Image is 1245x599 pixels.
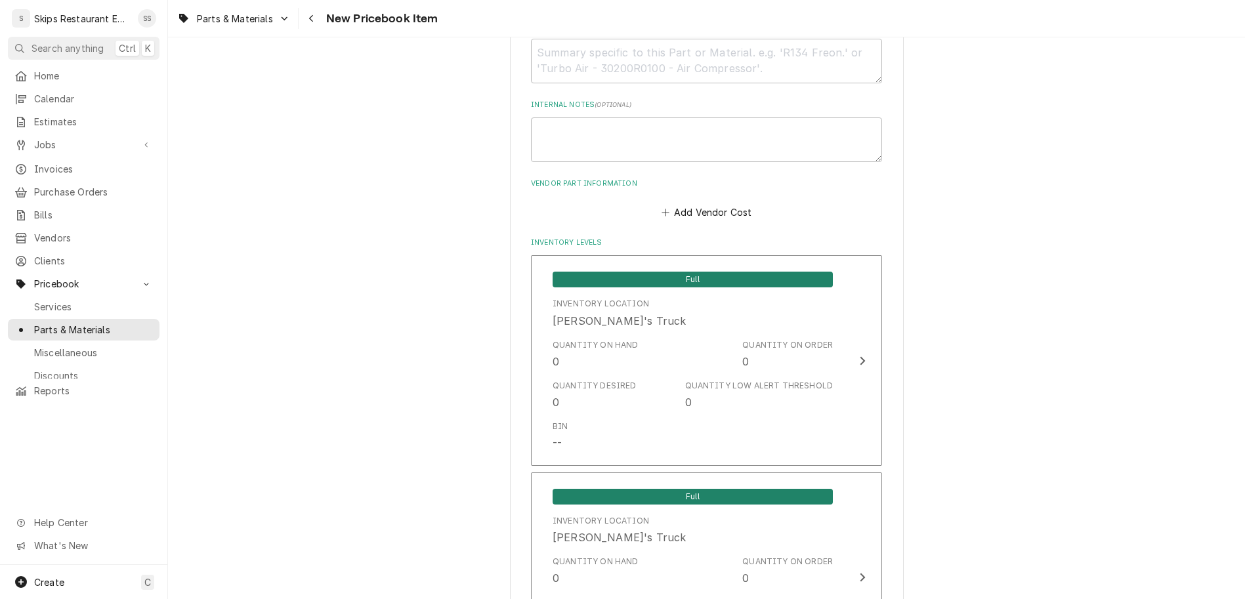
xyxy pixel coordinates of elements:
div: [PERSON_NAME]'s Truck [553,313,686,329]
a: Parts & Materials [8,319,159,341]
span: Pricebook [34,277,133,291]
div: Quantity on Hand [553,339,639,369]
button: Add Vendor Cost [659,203,754,221]
a: Bills [8,204,159,226]
div: 0 [553,394,559,410]
div: Bin [553,421,568,451]
span: Bills [34,208,153,222]
div: Skips Restaurant Equipment [34,12,131,26]
a: Estimates [8,111,159,133]
span: What's New [34,539,152,552]
a: Go to Jobs [8,134,159,155]
span: Ctrl [119,41,136,55]
span: Estimates [34,115,153,129]
div: Detailed Summary Template [531,21,882,83]
div: 0 [742,354,749,369]
a: Vendors [8,227,159,249]
span: Clients [34,254,153,268]
button: Search anythingCtrlK [8,37,159,60]
div: Quantity on Hand [553,556,639,568]
span: Miscellaneous [34,346,153,360]
div: Quantity on Order [742,339,833,369]
span: Help Center [34,516,152,529]
div: Inventory Location [553,298,649,310]
div: S [12,9,30,28]
a: Miscellaneous [8,342,159,363]
span: Home [34,69,153,83]
div: [PERSON_NAME]'s Truck [553,529,686,545]
label: Inventory Levels [531,238,882,248]
div: 0 [553,570,559,586]
div: Quantity on Order [742,339,833,351]
div: Quantity on Hand [553,339,639,351]
div: 0 [553,354,559,369]
span: Parts & Materials [34,323,153,337]
button: Navigate back [301,8,322,29]
div: -- [553,435,562,451]
div: Quantity on Hand [553,556,639,586]
a: Go to Pricebook [8,273,159,295]
div: Quantity Low Alert Threshold [685,380,833,392]
a: Go to Parts & Materials [172,8,295,30]
span: Services [34,300,153,314]
div: Internal Notes [531,100,882,162]
a: Purchase Orders [8,181,159,203]
div: Location [553,515,686,545]
span: C [144,575,151,589]
label: Internal Notes [531,100,882,110]
div: Quantity on Order [742,556,833,586]
span: Purchase Orders [34,185,153,199]
a: Calendar [8,88,159,110]
div: Location [553,298,686,328]
a: Reports [8,380,159,402]
div: SS [138,9,156,28]
button: Update Inventory Level [531,255,882,466]
div: 0 [742,570,749,586]
a: Home [8,65,159,87]
div: Inventory Location [553,515,649,527]
span: Full [553,489,833,505]
a: Clients [8,250,159,272]
span: Discounts [34,369,153,382]
div: Vendor Part Information [531,178,882,222]
div: Shan Skipper's Avatar [138,9,156,28]
div: Quantity Low Alert Threshold [685,380,833,410]
div: 0 [685,394,692,410]
span: Reports [34,384,153,398]
a: Invoices [8,158,159,180]
span: K [145,41,151,55]
span: Calendar [34,92,153,106]
span: Parts & Materials [197,12,273,26]
label: Vendor Part Information [531,178,882,189]
a: Go to What's New [8,535,159,556]
span: Jobs [34,138,133,152]
span: ( optional ) [595,101,631,108]
div: Quantity Desired [553,380,637,410]
span: Invoices [34,162,153,176]
div: Quantity on Order [742,556,833,568]
span: Vendors [34,231,153,245]
div: Full [553,270,833,287]
a: Go to Help Center [8,512,159,533]
span: New Pricebook Item [322,10,438,28]
span: Search anything [32,41,104,55]
div: Bin [553,421,568,432]
a: Services [8,296,159,318]
span: Full [553,272,833,287]
span: Create [34,577,64,588]
a: Discounts [8,365,159,386]
div: Quantity Desired [553,380,637,392]
div: Full [553,487,833,505]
